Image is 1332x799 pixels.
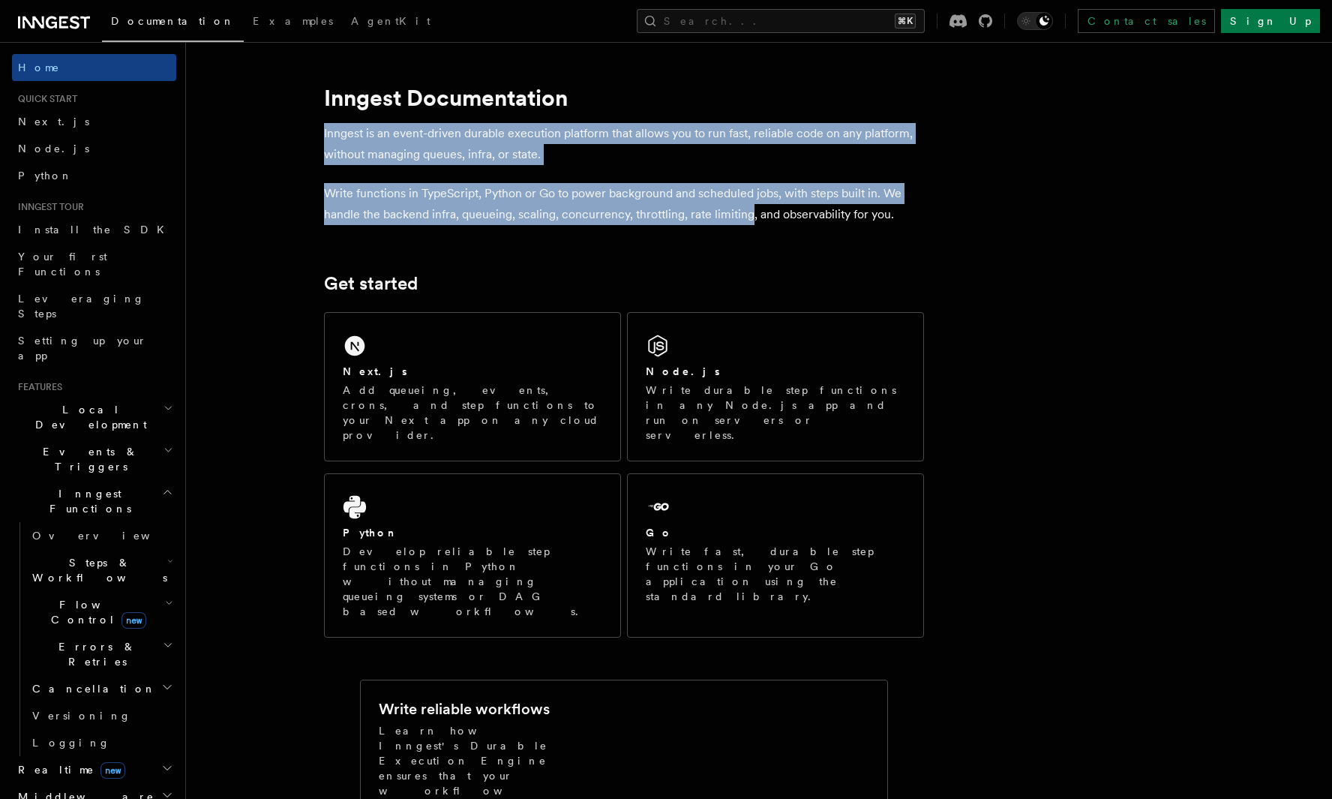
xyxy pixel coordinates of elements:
a: Examples [244,5,342,41]
a: Setting up your app [12,327,176,369]
h2: Go [646,525,673,540]
span: Errors & Retries [26,639,163,669]
span: Local Development [12,402,163,432]
span: Setting up your app [18,335,147,362]
h2: Next.js [343,364,407,379]
button: Search...⌘K [637,9,925,33]
span: Install the SDK [18,224,173,236]
p: Write functions in TypeScript, Python or Go to power background and scheduled jobs, with steps bu... [324,183,924,225]
p: Inngest is an event-driven durable execution platform that allows you to run fast, reliable code ... [324,123,924,165]
a: PythonDevelop reliable step functions in Python without managing queueing systems or DAG based wo... [324,473,621,638]
button: Events & Triggers [12,438,176,480]
a: Next.js [12,108,176,135]
a: Home [12,54,176,81]
span: Inngest Functions [12,486,162,516]
a: Contact sales [1078,9,1215,33]
kbd: ⌘K [895,14,916,29]
h2: Python [343,525,398,540]
span: Examples [253,15,333,27]
a: Install the SDK [12,216,176,243]
span: Next.js [18,116,89,128]
span: Cancellation [26,681,156,696]
button: Toggle dark mode [1017,12,1053,30]
a: Your first Functions [12,243,176,285]
span: AgentKit [351,15,430,27]
span: Home [18,60,60,75]
span: Flow Control [26,597,165,627]
h1: Inngest Documentation [324,84,924,111]
span: Features [12,381,62,393]
h2: Write reliable workflows [379,698,550,719]
span: Inngest tour [12,201,84,213]
a: Sign Up [1221,9,1320,33]
a: Logging [26,729,176,756]
span: Leveraging Steps [18,293,145,320]
span: Node.js [18,143,89,155]
a: Python [12,162,176,189]
span: Your first Functions [18,251,107,278]
p: Write durable step functions in any Node.js app and run on servers or serverless. [646,383,905,443]
button: Local Development [12,396,176,438]
p: Develop reliable step functions in Python without managing queueing systems or DAG based workflows. [343,544,602,619]
span: Python [18,170,73,182]
span: Steps & Workflows [26,555,167,585]
a: AgentKit [342,5,439,41]
button: Errors & Retries [26,633,176,675]
a: Next.jsAdd queueing, events, crons, and step functions to your Next app on any cloud provider. [324,312,621,461]
p: Write fast, durable step functions in your Go application using the standard library. [646,544,905,604]
span: Quick start [12,93,77,105]
a: GoWrite fast, durable step functions in your Go application using the standard library. [627,473,924,638]
p: Add queueing, events, crons, and step functions to your Next app on any cloud provider. [343,383,602,443]
span: Realtime [12,762,125,777]
div: Inngest Functions [12,522,176,756]
button: Flow Controlnew [26,591,176,633]
span: new [100,762,125,779]
span: new [121,612,146,629]
a: Overview [26,522,176,549]
button: Cancellation [26,675,176,702]
span: Versioning [32,710,131,722]
a: Node.js [12,135,176,162]
span: Logging [32,737,110,749]
span: Documentation [111,15,235,27]
a: Get started [324,273,418,294]
span: Overview [32,530,187,542]
a: Node.jsWrite durable step functions in any Node.js app and run on servers or serverless. [627,312,924,461]
span: Events & Triggers [12,444,163,474]
button: Realtimenew [12,756,176,783]
a: Documentation [102,5,244,42]
h2: Node.js [646,364,720,379]
button: Inngest Functions [12,480,176,522]
a: Versioning [26,702,176,729]
button: Steps & Workflows [26,549,176,591]
a: Leveraging Steps [12,285,176,327]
